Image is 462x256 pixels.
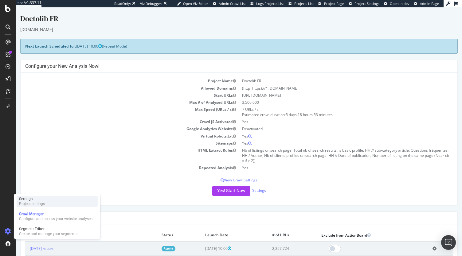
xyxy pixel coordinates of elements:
[19,201,45,206] div: Project settings
[9,118,223,125] td: Google Analytics Website
[4,31,442,46] div: (Repeat Mode)
[9,91,223,99] td: Max # of Analysed URLs
[223,84,437,91] td: [URL][DOMAIN_NAME]
[349,1,379,6] a: Project Settings
[294,1,314,6] span: Projects List
[9,99,223,111] td: Max Speed (URLs / s)
[213,1,246,6] a: Admin Crawl List
[9,36,60,41] strong: Next Launch Scheduled for:
[4,6,442,19] div: Doctolib FR
[223,132,437,139] td: Yes
[256,1,284,6] span: Logs Projects List
[441,235,456,250] div: Open Intercom Messenger
[14,239,37,244] a: [DATE] report
[252,234,301,248] td: 2,257,724
[384,1,409,6] a: Open in dev
[19,216,92,221] div: Configure and access your website analyses
[252,222,301,234] th: # of URLs
[223,77,437,84] td: (http|https)://*.[DOMAIN_NAME]
[318,1,344,6] a: Project Page
[19,231,77,236] div: Create and manage your segments
[9,77,223,84] td: Allowed Domains
[9,84,223,91] td: Start URLs
[9,157,223,164] td: Repeated Analysis
[236,180,250,186] a: Settings
[219,1,246,6] span: Admin Crawl List
[141,222,185,234] th: Status
[223,139,437,157] td: Nb of listings on search page, Total nb of search results, Is basic profile, HH // sub-category a...
[9,222,141,234] th: Analysis
[9,56,437,62] h4: Configure your New Analysis Now!
[183,1,208,6] span: Open Viz Editor
[9,111,223,118] td: Crawl JS Activated
[9,139,223,157] td: HTML Extract Rules
[114,1,131,6] div: ReadOnly:
[223,111,437,118] td: Yes
[9,208,437,214] h4: Last 10 Crawls
[9,132,223,139] td: Sitemaps
[223,118,437,125] td: Deactivated
[324,1,344,6] span: Project Page
[420,1,439,6] span: Admin Page
[390,1,409,6] span: Open in dev
[223,157,437,164] td: Yes
[17,226,98,237] a: Segment EditorCreate and manage your segments
[17,211,98,222] a: Crawl ManagerConfigure and access your website analyses
[301,222,412,234] th: Exclude from ActionBoard
[60,36,86,41] span: [DATE] 10:00
[9,125,223,132] td: Virtual Robots.txt
[9,70,223,77] td: Project Name
[140,1,162,6] div: Viz Debugger:
[223,99,437,111] td: 7 URLs / s Estimated crawl duration:
[177,1,208,6] a: Open Viz Editor
[250,1,284,6] a: Logs Projects List
[4,19,442,25] div: [DOMAIN_NAME]
[270,105,317,110] span: 5 days 18 hours 53 minutes
[17,196,98,207] a: SettingsProject settings
[19,227,77,231] div: Segment Editor
[19,196,45,201] div: Settings
[288,1,314,6] a: Projects List
[185,222,252,234] th: Launch Date
[146,239,159,244] a: Report
[9,170,437,175] p: View Crawl Settings
[354,1,379,6] span: Project Settings
[223,70,437,77] td: Doctolib FR
[414,1,439,6] a: Admin Page
[223,91,437,99] td: 3,500,000
[19,211,92,216] div: Crawl Manager
[196,179,234,188] button: Yes! Start Now
[223,125,437,132] td: Yes
[189,239,215,244] span: [DATE] 10:00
